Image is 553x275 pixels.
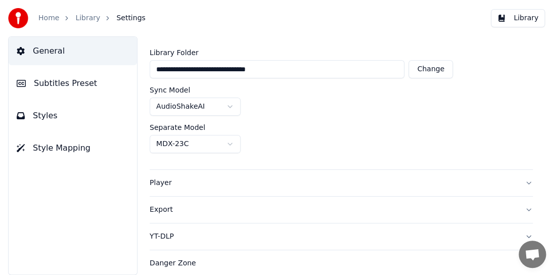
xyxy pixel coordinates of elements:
[8,8,28,28] img: youka
[150,205,517,215] div: Export
[150,170,533,196] button: Player
[38,13,59,23] a: Home
[150,232,517,242] div: YT-DLP
[38,13,146,23] nav: breadcrumb
[9,134,137,162] button: Style Mapping
[33,45,65,57] span: General
[491,9,545,27] button: Library
[150,86,190,94] label: Sync Model
[33,142,90,154] span: Style Mapping
[9,102,137,130] button: Styles
[519,241,546,268] div: Open chat
[408,60,453,78] button: Change
[75,13,100,23] a: Library
[150,258,517,268] div: Danger Zone
[150,197,533,223] button: Export
[33,110,58,122] span: Styles
[150,223,533,250] button: YT-DLP
[34,77,97,89] span: Subtitles Preset
[9,69,137,98] button: Subtitles Preset
[150,178,517,188] div: Player
[116,13,145,23] span: Settings
[150,49,453,56] label: Library Folder
[9,37,137,65] button: General
[150,124,205,131] label: Separate Model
